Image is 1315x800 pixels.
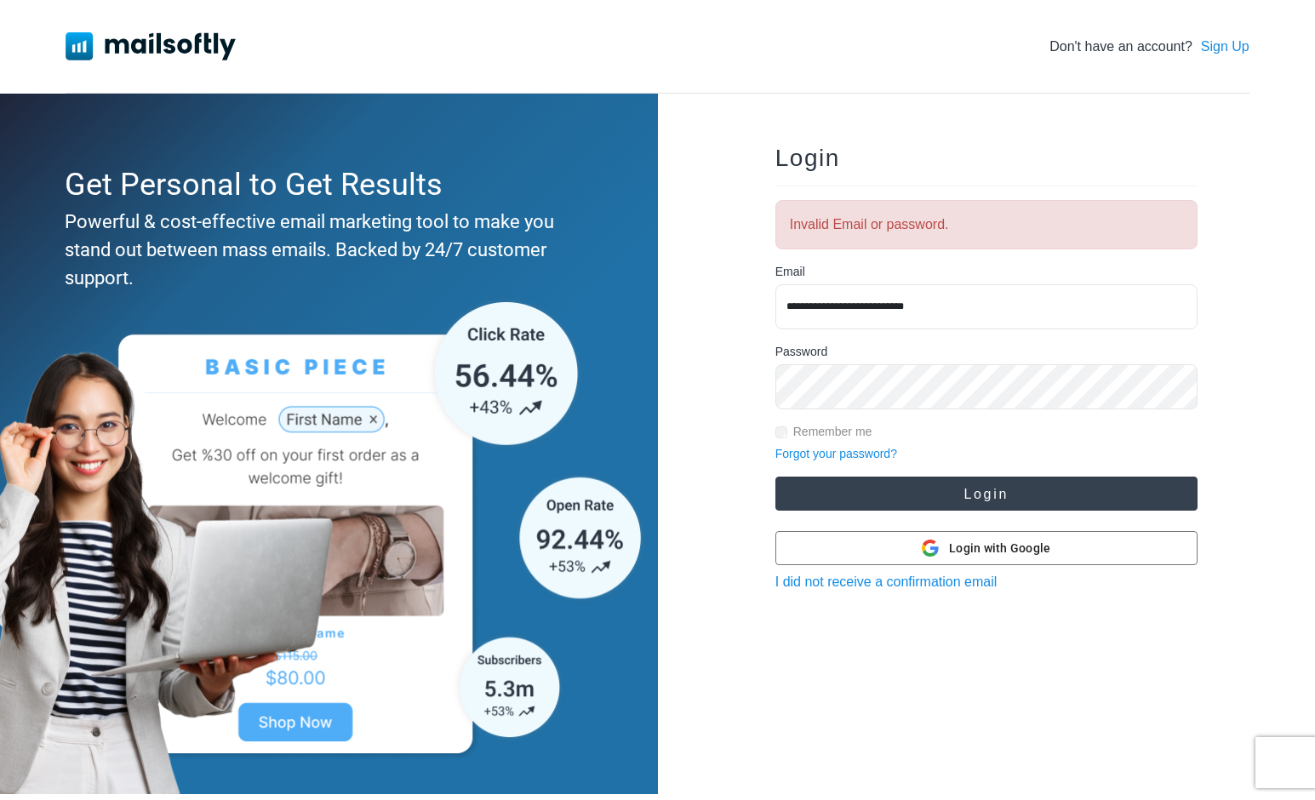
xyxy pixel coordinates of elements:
div: Powerful & cost-effective email marketing tool to make you stand out between mass emails. Backed ... [65,208,584,292]
span: Login [775,145,840,171]
div: Get Personal to Get Results [65,162,584,208]
span: Login with Google [949,540,1050,557]
button: Login with Google [775,531,1198,565]
a: Forgot your password? [775,447,897,460]
label: Password [775,343,827,361]
a: I did not receive a confirmation email [775,574,998,589]
label: Remember me [793,423,872,441]
a: Sign Up [1201,37,1249,57]
button: Login [775,477,1198,511]
div: Invalid Email or password. [775,200,1198,249]
img: Mailsoftly [66,32,236,60]
div: Don't have an account? [1049,37,1249,57]
label: Email [775,263,805,281]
